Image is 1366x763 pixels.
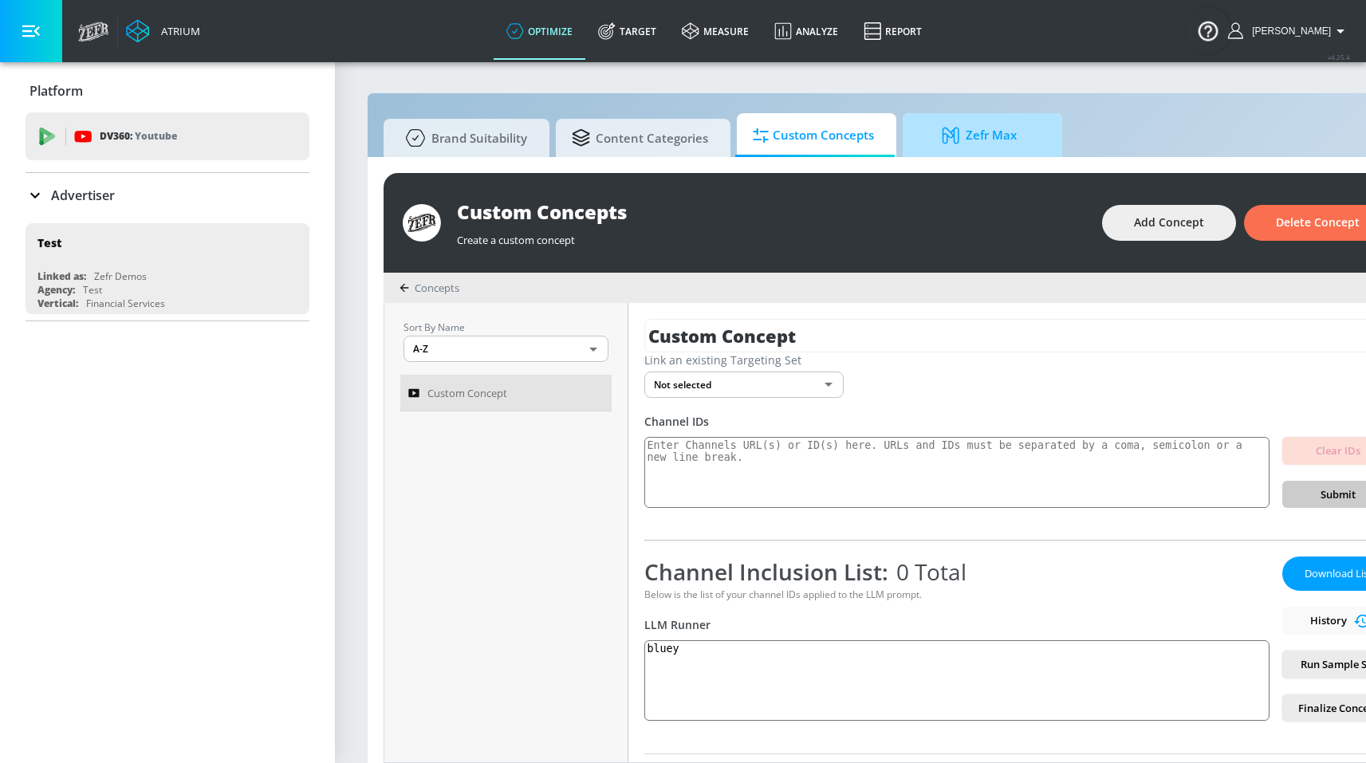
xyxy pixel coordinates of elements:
[494,2,585,60] a: optimize
[669,2,762,60] a: measure
[644,617,1270,632] div: LLM Runner
[404,336,608,362] div: A-Z
[83,283,102,297] div: Test
[37,297,78,310] div: Vertical:
[1102,205,1236,241] button: Add Concept
[427,383,507,403] span: Custom Concept
[753,116,874,155] span: Custom Concepts
[1276,213,1360,233] span: Delete Concept
[94,269,147,283] div: Zefr Demos
[26,223,309,314] div: TestLinked as:Zefr DemosAgency:TestVertical:Financial Services
[404,319,608,336] p: Sort By Name
[26,173,309,218] div: Advertiser
[1186,8,1230,53] button: Open Resource Center
[457,199,1086,225] div: Custom Concepts
[1134,213,1204,233] span: Add Concept
[400,375,612,411] a: Custom Concept
[135,128,177,144] p: Youtube
[644,640,1270,721] textarea: bluey
[86,297,165,310] div: Financial Services
[1328,53,1350,61] span: v 4.25.4
[457,225,1086,247] div: Create a custom concept
[572,119,708,157] span: Content Categories
[644,588,1270,601] div: Below is the list of your channel IDs applied to the LLM prompt.
[644,372,844,398] div: Not selected
[585,2,669,60] a: Target
[400,119,527,157] span: Brand Suitability
[51,187,115,204] p: Advertiser
[415,281,459,295] span: Concepts
[1228,22,1350,41] button: [PERSON_NAME]
[26,69,309,113] div: Platform
[644,557,1270,587] div: Channel Inclusion List:
[1246,26,1331,37] span: login as: uyen.hoang@zefr.com
[851,2,935,60] a: Report
[919,116,1040,155] span: Zefr Max
[155,24,200,38] div: Atrium
[888,557,966,587] span: 0 Total
[37,235,61,250] div: Test
[26,112,309,160] div: DV360: Youtube
[100,128,177,145] p: DV360:
[126,19,200,43] a: Atrium
[400,281,459,295] div: Concepts
[762,2,851,60] a: Analyze
[30,82,83,100] p: Platform
[37,269,86,283] div: Linked as:
[37,283,75,297] div: Agency:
